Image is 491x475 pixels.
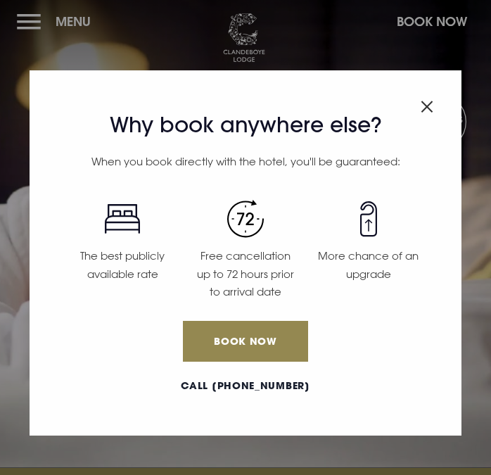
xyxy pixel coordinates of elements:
[61,153,430,171] p: When you book directly with the hotel, you'll be guaranteed:
[61,379,430,393] a: Call [PHONE_NUMBER]
[315,247,421,283] p: More chance of an upgrade
[183,321,308,362] a: Book Now
[61,113,430,138] h3: Why book anywhere else?
[70,247,176,283] p: The best publicly available rate
[421,93,433,115] button: Close modal
[193,247,299,301] p: Free cancellation up to 72 hours prior to arrival date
